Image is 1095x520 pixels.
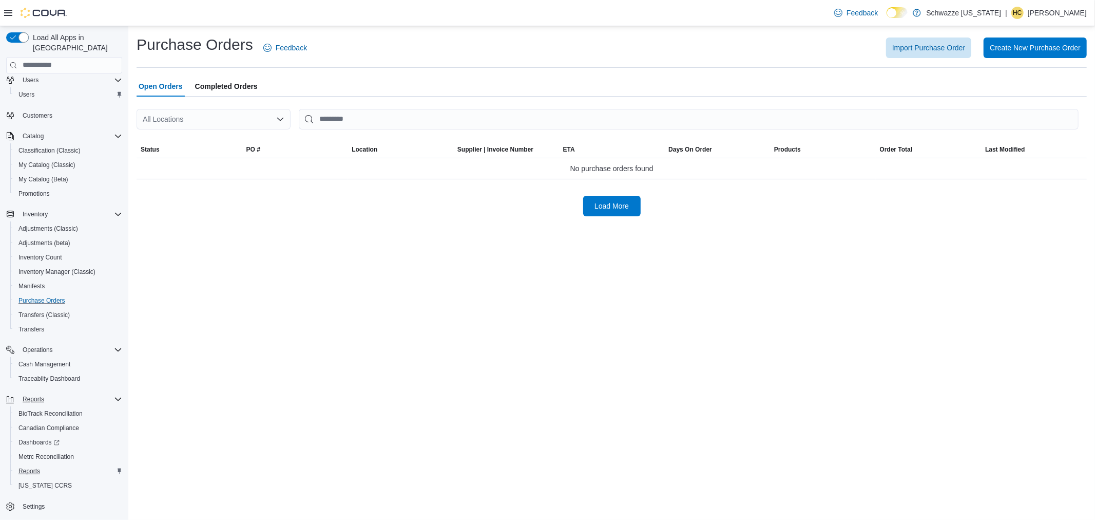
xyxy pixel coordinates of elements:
[10,172,126,187] button: My Catalog (Beta)
[14,159,122,171] span: My Catalog (Classic)
[668,145,712,154] span: Days On Order
[2,499,126,514] button: Settings
[276,43,307,53] span: Feedback
[14,436,64,449] a: Dashboards
[14,358,74,370] a: Cash Management
[137,34,253,55] h1: Purchase Orders
[10,250,126,265] button: Inventory Count
[14,451,122,463] span: Metrc Reconciliation
[10,236,126,250] button: Adjustments (beta)
[10,221,126,236] button: Adjustments (Classic)
[880,145,913,154] span: Order Total
[14,173,72,185] a: My Catalog (Beta)
[457,145,533,154] span: Supplier | Invoice Number
[2,73,126,87] button: Users
[1013,7,1022,19] span: HC
[10,187,126,201] button: Promotions
[18,438,60,447] span: Dashboards
[10,265,126,279] button: Inventory Manager (Classic)
[352,145,377,154] div: Location
[348,141,453,158] button: Location
[14,422,122,434] span: Canadian Compliance
[10,293,126,308] button: Purchase Orders
[10,279,126,293] button: Manifests
[29,32,122,53] span: Load All Apps in [GEOGRAPHIC_DATA]
[14,309,122,321] span: Transfers (Classic)
[18,130,122,142] span: Catalog
[14,407,122,420] span: BioTrack Reconciliation
[892,43,965,53] span: Import Purchase Order
[18,393,48,405] button: Reports
[139,76,183,97] span: Open Orders
[23,210,48,218] span: Inventory
[14,237,122,249] span: Adjustments (beta)
[23,503,45,511] span: Settings
[18,296,65,305] span: Purchase Orders
[14,159,80,171] a: My Catalog (Classic)
[18,109,56,122] a: Customers
[18,268,95,276] span: Inventory Manager (Classic)
[18,253,62,262] span: Inventory Count
[14,266,100,278] a: Inventory Manager (Classic)
[559,141,665,158] button: ETA
[876,141,982,158] button: Order Total
[14,222,82,235] a: Adjustments (Classic)
[10,435,126,450] a: Dashboards
[14,323,48,336] a: Transfers
[23,346,53,354] span: Operations
[14,294,122,307] span: Purchase Orders
[14,436,122,449] span: Dashboards
[2,207,126,221] button: Inventory
[14,294,69,307] a: Purchase Orders
[14,479,76,492] a: [US_STATE] CCRS
[14,407,87,420] a: BioTrack Reconciliation
[18,481,72,490] span: [US_STATE] CCRS
[23,132,44,140] span: Catalog
[2,129,126,143] button: Catalog
[23,112,52,120] span: Customers
[18,360,70,368] span: Cash Management
[453,141,559,158] button: Supplier | Invoice Number
[10,372,126,386] button: Traceabilty Dashboard
[1011,7,1024,19] div: Holly Carpenter
[10,421,126,435] button: Canadian Compliance
[10,464,126,478] button: Reports
[14,309,74,321] a: Transfers (Classic)
[23,76,39,84] span: Users
[14,280,122,292] span: Manifests
[18,424,79,432] span: Canadian Compliance
[299,109,1079,129] input: This is a search bar. After typing your query, hit enter to filter the results lower in the page.
[18,208,122,220] span: Inventory
[1005,7,1007,19] p: |
[18,500,49,513] a: Settings
[886,38,971,58] button: Import Purchase Order
[594,201,629,211] span: Load More
[18,500,122,513] span: Settings
[18,146,81,155] span: Classification (Classic)
[14,465,122,477] span: Reports
[10,406,126,421] button: BioTrack Reconciliation
[14,373,122,385] span: Traceabilty Dashboard
[10,158,126,172] button: My Catalog (Classic)
[18,208,52,220] button: Inventory
[18,282,45,290] span: Manifests
[18,453,74,461] span: Metrc Reconciliation
[10,308,126,322] button: Transfers (Classic)
[984,38,1087,58] button: Create New Purchase Order
[14,251,122,264] span: Inventory Count
[18,410,83,418] span: BioTrack Reconciliation
[18,344,57,356] button: Operations
[770,141,876,158] button: Products
[18,344,122,356] span: Operations
[18,109,122,122] span: Customers
[242,141,348,158] button: PO #
[10,478,126,493] button: [US_STATE] CCRS
[664,141,770,158] button: Days On Order
[2,343,126,357] button: Operations
[18,74,43,86] button: Users
[926,7,1001,19] p: Schwazze [US_STATE]
[583,196,641,216] button: Load More
[18,90,34,99] span: Users
[14,237,74,249] a: Adjustments (beta)
[10,322,126,337] button: Transfers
